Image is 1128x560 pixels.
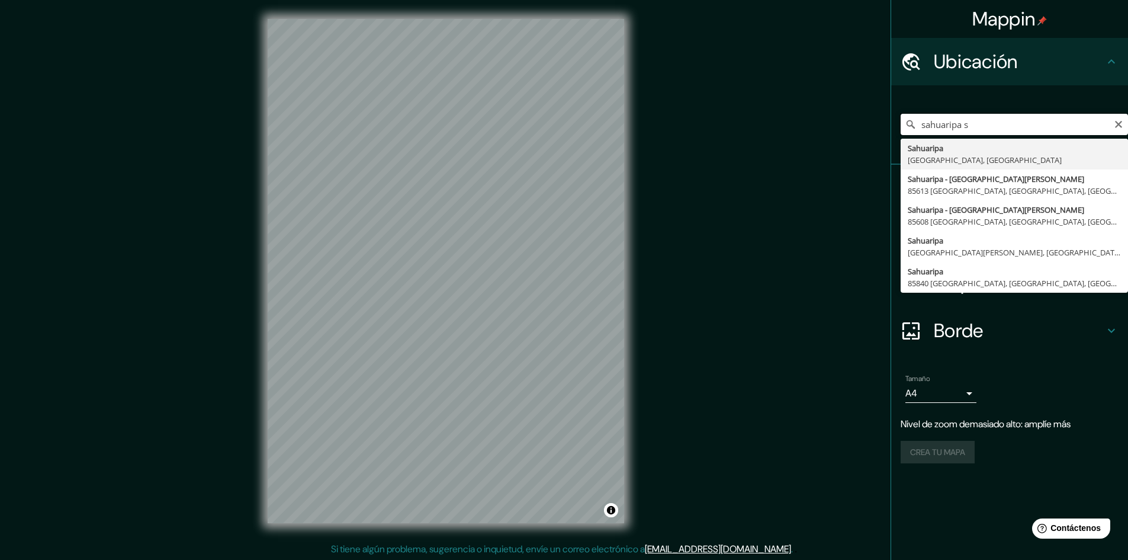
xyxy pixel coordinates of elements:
font: A4 [905,387,917,399]
a: [EMAIL_ADDRESS][DOMAIN_NAME] [645,543,791,555]
font: Borde [934,318,984,343]
div: Disposición [891,260,1128,307]
canvas: Mapa [268,19,624,523]
font: Si tiene algún problema, sugerencia o inquietud, envíe un correo electrónico a [331,543,645,555]
img: pin-icon.png [1037,16,1047,25]
button: Claro [1114,118,1123,129]
font: Sahuaripa [908,266,943,277]
input: Elige tu ciudad o zona [901,114,1128,135]
font: Nivel de zoom demasiado alto: amplíe más [901,418,1071,430]
button: Activar o desactivar atribución [604,503,618,517]
font: . [793,542,795,555]
font: Sahuaripa [908,235,943,246]
div: Borde [891,307,1128,354]
iframe: Lanzador de widgets de ayuda [1023,514,1115,547]
font: Mappin [972,7,1036,31]
div: A4 [905,384,976,403]
font: . [791,543,793,555]
font: [GEOGRAPHIC_DATA], [GEOGRAPHIC_DATA] [908,155,1062,165]
font: Sahuaripa - [GEOGRAPHIC_DATA][PERSON_NAME] [908,174,1084,184]
div: Estilo [891,212,1128,260]
div: Patas [891,165,1128,212]
div: Ubicación [891,38,1128,85]
font: Ubicación [934,49,1018,74]
font: Sahuaripa - [GEOGRAPHIC_DATA][PERSON_NAME] [908,204,1084,215]
font: Sahuaripa [908,143,943,153]
font: Tamaño [905,374,930,383]
font: . [795,542,797,555]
